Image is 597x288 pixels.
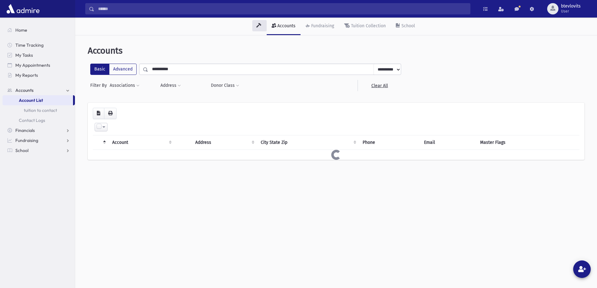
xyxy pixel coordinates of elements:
span: btevlovits [561,4,581,9]
div: Tuition Collection [350,23,386,29]
div: FilterModes [90,64,137,75]
input: Search [94,3,470,14]
a: Time Tracking [3,40,75,50]
a: Clear All [358,80,401,91]
div: Accounts [276,23,296,29]
button: Donor Class [211,80,239,91]
th: Phone : activate to sort column ascending [359,135,420,149]
a: Accounts [267,18,301,35]
span: My Appointments [15,62,50,68]
label: Basic [90,64,109,75]
span: Filter By [90,82,109,89]
img: AdmirePro [5,3,41,15]
a: Home [3,25,75,35]
span: My Reports [15,72,38,78]
a: Account List [3,95,73,105]
span: Fundraising [15,138,38,143]
th: : activate to sort column descending [93,135,108,149]
span: Accounts [88,45,123,56]
label: Advanced [109,64,137,75]
a: School [3,145,75,155]
a: tuition to contact [3,105,75,115]
a: Contact Logs [3,115,75,125]
a: Fundraising [301,18,339,35]
span: School [15,148,29,153]
span: Financials [15,128,35,133]
button: CSV [93,108,104,119]
span: Time Tracking [15,42,44,48]
a: Tuition Collection [339,18,391,35]
a: My Reports [3,70,75,80]
th: Account: activate to sort column ascending [108,135,174,149]
a: Accounts [3,85,75,95]
div: School [400,23,415,29]
span: Home [15,27,27,33]
button: Address [160,80,181,91]
span: Accounts [15,87,34,93]
a: Fundraising [3,135,75,145]
th: Email : activate to sort column ascending [420,135,476,149]
span: User [561,9,581,14]
button: Print [104,108,117,119]
a: School [391,18,420,35]
span: Contact Logs [19,118,45,123]
span: Account List [19,97,43,103]
th: City State Zip : activate to sort column ascending [257,135,359,149]
button: Associations [109,80,140,91]
th: : activate to sort column ascending [174,135,191,149]
div: Fundraising [310,23,334,29]
span: My Tasks [15,52,33,58]
a: My Appointments [3,60,75,70]
a: Financials [3,125,75,135]
th: Address : activate to sort column ascending [191,135,257,149]
th: Master Flags : activate to sort column ascending [476,135,579,149]
a: My Tasks [3,50,75,60]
